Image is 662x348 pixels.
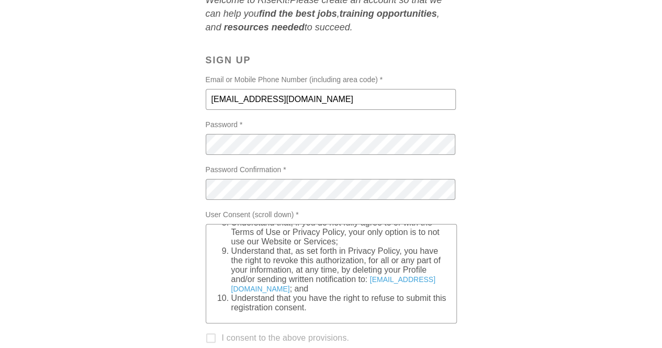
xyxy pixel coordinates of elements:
span: ; and [290,284,309,293]
a: [EMAIL_ADDRESS][DOMAIN_NAME] [231,275,435,293]
span: Understand that, if you do not fully agree to or with the Terms of Use or Privacy Policy, your on... [231,218,440,246]
span: Understand that you have the right to refuse to submit this registration consent. [231,294,446,312]
h3: Sign Up [206,55,457,66]
strong: resources needed [224,22,305,32]
span: User Consent (scroll down) * [206,210,457,219]
strong: find the best jobs [259,8,337,19]
input: Password Confirmation * [206,179,455,200]
label: Email or Mobile Phone Number (including area code) * [206,75,457,110]
input: Email or Mobile Phone Number (including area code) * [206,89,456,110]
p: I consent to the above provisions. [222,332,349,344]
label: Password Confirmation * [206,165,457,200]
span: Understand that, as set forth in Privacy Policy, you have the right to revoke this authorization,... [231,246,441,284]
input: Password * [206,134,455,155]
strong: training opportunities [340,8,437,19]
label: Password * [206,120,457,155]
